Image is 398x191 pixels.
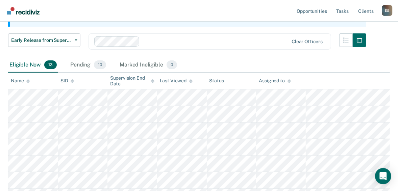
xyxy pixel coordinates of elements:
[94,60,106,69] span: 10
[382,5,393,16] button: Profile dropdown button
[60,78,74,84] div: SID
[7,7,40,15] img: Recidiviz
[8,58,58,73] div: Eligible Now13
[167,60,177,69] span: 0
[118,58,178,73] div: Marked Ineligible0
[160,78,193,84] div: Last Viewed
[69,58,107,73] div: Pending10
[44,60,57,69] span: 13
[11,37,72,43] span: Early Release from Supervision
[382,5,393,16] div: E G
[375,168,391,184] div: Open Intercom Messenger
[8,33,80,47] button: Early Release from Supervision
[110,75,154,87] div: Supervision End Date
[292,39,323,45] div: Clear officers
[209,78,224,84] div: Status
[259,78,291,84] div: Assigned to
[11,78,30,84] div: Name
